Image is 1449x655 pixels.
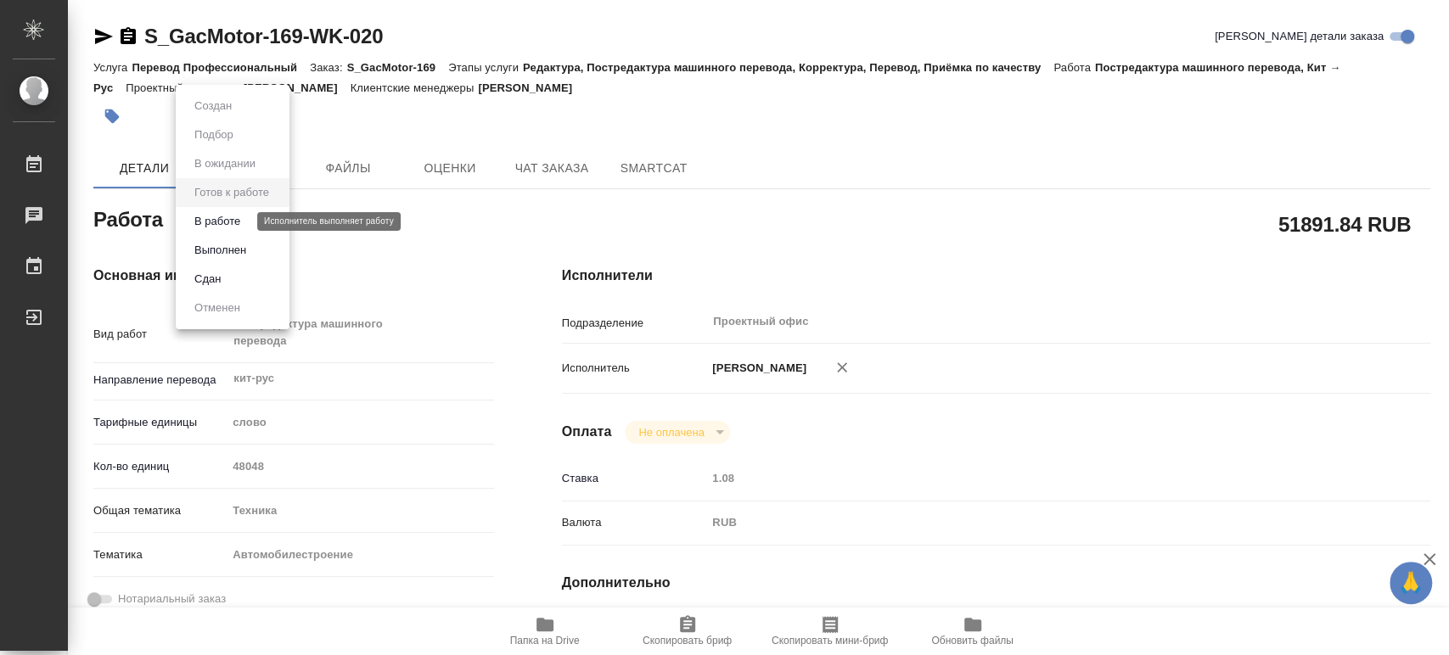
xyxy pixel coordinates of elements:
button: Отменен [189,299,245,317]
button: Сдан [189,270,226,288]
button: В работе [189,212,245,231]
button: Готов к работе [189,183,274,202]
button: В ожидании [189,154,261,173]
button: Выполнен [189,241,251,260]
button: Подбор [189,126,239,144]
button: Создан [189,97,237,115]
